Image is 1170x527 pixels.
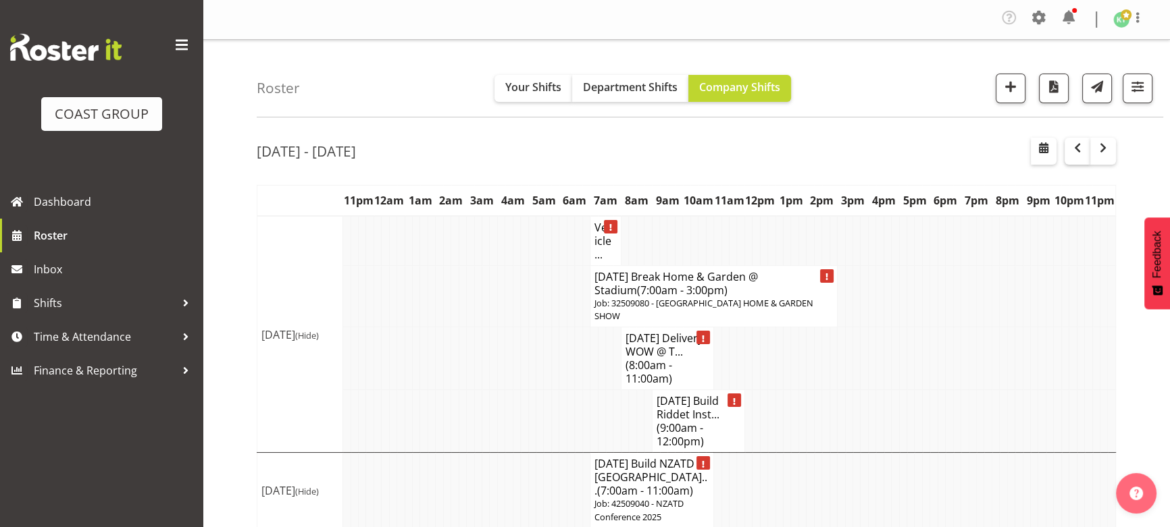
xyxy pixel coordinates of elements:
[637,283,728,298] span: (7:00am - 3:00pm)
[1023,186,1054,217] th: 9pm
[868,186,899,217] th: 4pm
[1085,186,1116,217] th: 11pm
[497,186,528,217] th: 4am
[652,186,683,217] th: 9am
[257,142,356,160] h2: [DATE] - [DATE]
[34,293,176,313] span: Shifts
[899,186,930,217] th: 5pm
[34,259,196,279] span: Inbox
[55,104,149,124] div: COAST GROUP
[594,297,833,323] p: Job: 32509080 - [GEOGRAPHIC_DATA] HOME & GARDEN SHOW
[1129,487,1143,500] img: help-xxl-2.png
[657,394,740,448] h4: [DATE] Build Riddet Inst...
[559,186,590,217] th: 6am
[699,80,780,94] span: Company Shifts
[996,74,1025,103] button: Add a new shift
[34,360,176,381] span: Finance & Reporting
[34,192,196,212] span: Dashboard
[1113,11,1129,28] img: kade-tiatia1141.jpg
[626,358,672,386] span: (8:00am - 11:00am)
[1039,74,1069,103] button: Download a PDF of the roster according to the set date range.
[992,186,1023,217] th: 8pm
[1054,186,1085,217] th: 10pm
[594,497,709,523] p: Job: 42509040 - NZATD Conference 2025
[1031,138,1057,165] button: Select a specific date within the roster.
[744,186,775,217] th: 12pm
[1082,74,1112,103] button: Send a list of all shifts for the selected filtered period to all rostered employees.
[1151,231,1163,278] span: Feedback
[494,75,572,102] button: Your Shifts
[295,485,319,497] span: (Hide)
[621,186,652,217] th: 8am
[683,186,714,217] th: 10am
[807,186,838,217] th: 2pm
[10,34,122,61] img: Rosterit website logo
[34,327,176,347] span: Time & Attendance
[714,186,745,217] th: 11am
[838,186,869,217] th: 3pm
[257,80,300,96] h4: Roster
[528,186,559,217] th: 5am
[590,186,621,217] th: 7am
[405,186,436,217] th: 1am
[572,75,688,102] button: Department Shifts
[657,420,704,449] span: (9:00am - 12:00pm)
[1144,217,1170,309] button: Feedback - Show survey
[467,186,498,217] th: 3am
[374,186,405,217] th: 12am
[930,186,961,217] th: 6pm
[34,225,196,246] span: Roster
[436,186,467,217] th: 2am
[775,186,807,217] th: 1pm
[257,216,343,453] td: [DATE]
[295,329,319,341] span: (Hide)
[1123,74,1152,103] button: Filter Shifts
[583,80,678,94] span: Department Shifts
[688,75,791,102] button: Company Shifts
[343,186,374,217] th: 11pm
[594,270,833,297] h4: [DATE] Break Home & Garden @ Stadium
[594,221,617,261] h4: Vehicle ...
[505,80,561,94] span: Your Shifts
[594,457,709,497] h4: [DATE] Build NZATD @ [GEOGRAPHIC_DATA]...
[961,186,992,217] th: 7pm
[597,483,693,498] span: (7:00am - 11:00am)
[626,331,709,385] h4: [DATE] Delivery WOW @ T...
